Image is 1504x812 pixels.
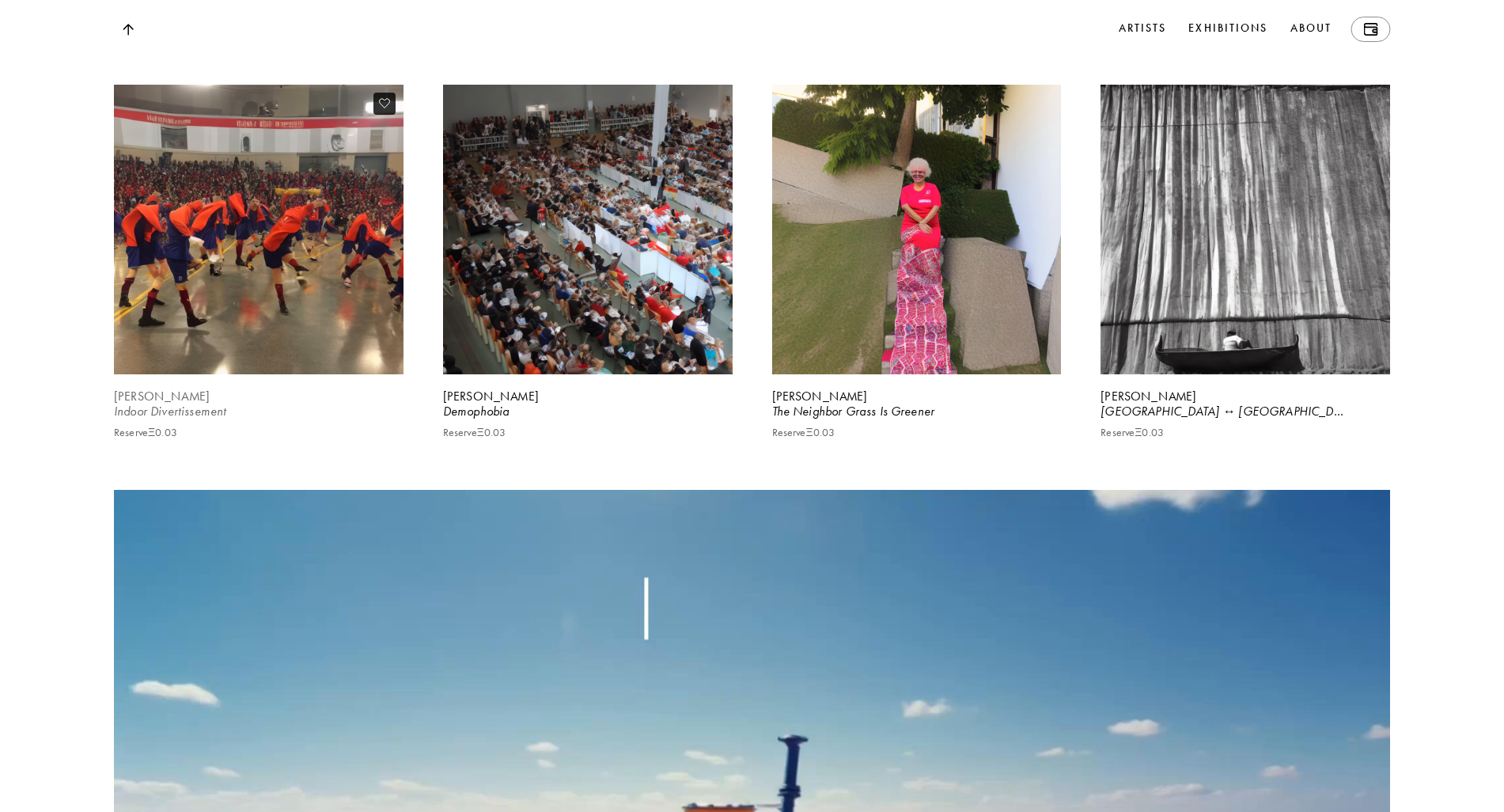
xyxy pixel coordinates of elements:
[1116,17,1170,42] a: Artists
[1101,427,1164,439] p: Reserve Ξ 0.03
[772,389,868,404] b: [PERSON_NAME]
[443,389,539,404] b: [PERSON_NAME]
[1101,403,1390,420] div: [GEOGRAPHIC_DATA] ↔ [GEOGRAPHIC_DATA] RT
[114,85,403,490] a: [PERSON_NAME]Indoor DivertissementReserveΞ0.03
[122,24,133,36] img: Top
[114,403,403,420] div: Indoor Divertissement
[1101,85,1390,490] a: [PERSON_NAME][GEOGRAPHIC_DATA] ↔ [GEOGRAPHIC_DATA] RTReserveΞ0.03
[443,427,506,439] p: Reserve Ξ 0.03
[772,403,1062,420] div: The Neighbor Grass Is Greener
[772,85,1062,490] a: [PERSON_NAME]The Neighbor Grass Is GreenerReserveΞ0.03
[443,85,733,490] a: [PERSON_NAME]DemophobiaReserveΞ0.03
[1185,17,1271,42] a: Exhibitions
[114,427,177,439] p: Reserve Ξ 0.03
[1287,17,1335,42] a: About
[114,389,210,404] b: [PERSON_NAME]
[443,403,733,420] div: Demophobia
[1363,23,1377,36] img: Wallet icon
[1101,389,1196,404] b: [PERSON_NAME]
[772,21,819,34] p: Current Ξ 0
[772,427,835,439] p: Reserve Ξ 0.03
